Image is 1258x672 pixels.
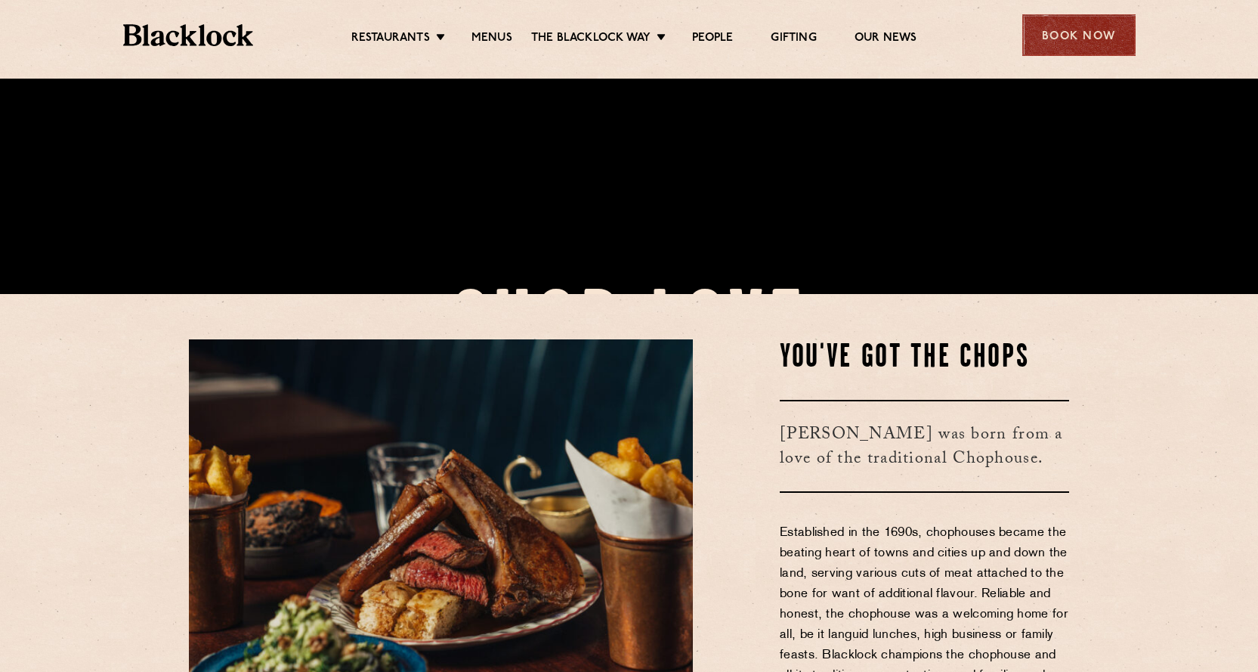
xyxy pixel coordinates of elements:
[780,339,1069,377] h2: You've Got The Chops
[771,31,816,48] a: Gifting
[1022,14,1136,56] div: Book Now
[351,31,430,48] a: Restaurants
[123,24,254,46] img: BL_Textured_Logo-footer-cropped.svg
[531,31,651,48] a: The Blacklock Way
[780,400,1069,493] h3: [PERSON_NAME] was born from a love of the traditional Chophouse.
[855,31,917,48] a: Our News
[692,31,733,48] a: People
[471,31,512,48] a: Menus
